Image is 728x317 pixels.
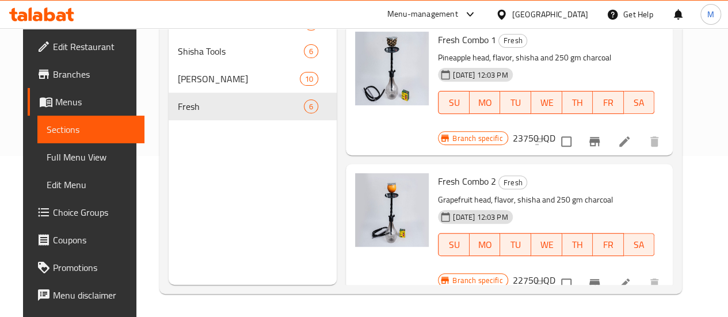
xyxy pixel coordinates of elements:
[47,150,135,164] span: Full Menu View
[562,91,593,114] button: TH
[28,60,144,88] a: Branches
[628,236,650,253] span: SA
[536,236,558,253] span: WE
[355,173,429,247] img: Fresh Combo 2
[438,51,654,65] p: Pineapple head, flavor, shisha and 250 gm charcoal
[618,277,631,291] a: Edit menu item
[47,178,135,192] span: Edit Menu
[443,236,465,253] span: SU
[498,34,527,48] div: Fresh
[624,233,655,256] button: SA
[304,101,318,112] span: 6
[28,198,144,226] a: Choice Groups
[28,33,144,60] a: Edit Restaurant
[536,94,558,111] span: WE
[178,44,304,58] span: Shisha Tools
[593,233,624,256] button: FR
[513,130,555,146] h6: 23750 IQD
[55,95,135,109] span: Menus
[443,94,465,111] span: SU
[597,94,619,111] span: FR
[641,128,668,155] button: delete
[474,236,496,253] span: MO
[470,233,501,256] button: MO
[513,272,555,288] h6: 22750 IQD
[618,135,631,148] a: Edit menu item
[37,143,144,171] a: Full Menu View
[355,32,429,105] img: Fresh Combo 1
[28,254,144,281] a: Promotions
[474,94,496,111] span: MO
[169,65,337,93] div: [PERSON_NAME]10
[53,67,135,81] span: Branches
[53,40,135,54] span: Edit Restaurant
[438,233,470,256] button: SU
[300,74,318,85] span: 10
[438,91,470,114] button: SU
[505,94,527,111] span: TU
[567,94,589,111] span: TH
[304,100,318,113] div: items
[597,236,619,253] span: FR
[531,91,562,114] button: WE
[500,91,531,114] button: TU
[448,275,507,286] span: Branch specific
[641,270,668,297] button: delete
[499,176,527,189] span: Fresh
[567,236,589,253] span: TH
[581,270,608,297] button: Branch-specific-item
[53,261,135,274] span: Promotions
[554,272,578,296] span: Select to update
[37,116,144,143] a: Sections
[512,8,588,21] div: [GEOGRAPHIC_DATA]
[500,233,531,256] button: TU
[624,91,655,114] button: SA
[53,288,135,302] span: Menu disclaimer
[448,70,512,81] span: [DATE] 12:03 PM
[169,5,337,125] nav: Menu sections
[438,173,496,190] span: Fresh Combo 2
[178,72,300,86] span: [PERSON_NAME]
[499,34,527,47] span: Fresh
[169,93,337,120] div: Fresh6
[47,123,135,136] span: Sections
[28,281,144,309] a: Menu disclaimer
[448,212,512,223] span: [DATE] 12:03 PM
[438,193,654,207] p: Grapefruit head, flavor, shisha and 250 gm charcoal
[470,91,501,114] button: MO
[593,91,624,114] button: FR
[554,129,578,154] span: Select to update
[304,46,318,57] span: 6
[562,233,593,256] button: TH
[169,37,337,65] div: Shisha Tools6
[53,205,135,219] span: Choice Groups
[581,128,608,155] button: Branch-specific-item
[448,133,507,144] span: Branch specific
[505,236,527,253] span: TU
[178,72,300,86] div: Shisha
[438,31,496,48] span: Fresh Combo 1
[37,171,144,198] a: Edit Menu
[53,233,135,247] span: Coupons
[304,44,318,58] div: items
[628,94,650,111] span: SA
[531,233,562,256] button: WE
[28,226,144,254] a: Coupons
[28,88,144,116] a: Menus
[178,100,304,113] span: Fresh
[387,7,458,21] div: Menu-management
[707,8,714,21] span: M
